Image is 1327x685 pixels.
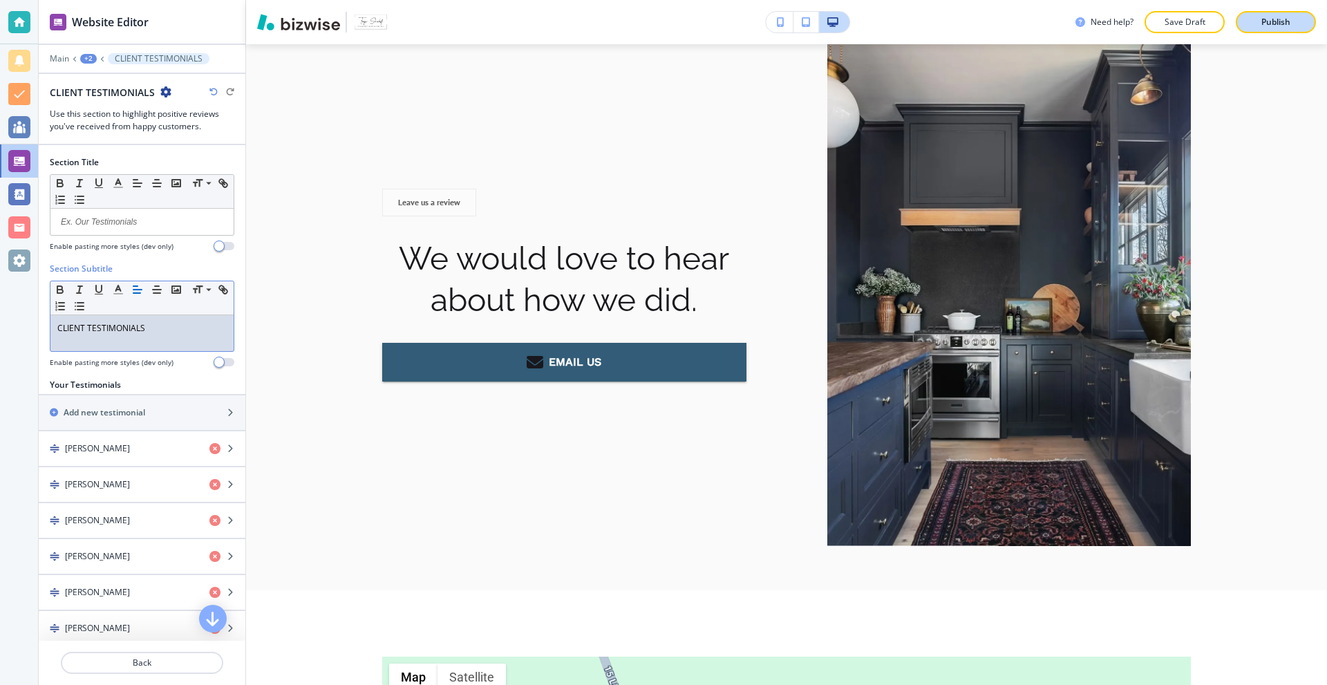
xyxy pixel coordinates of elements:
p: CLIENT TESTIMONIALS [57,322,227,335]
img: Bizwise Logo [257,14,340,30]
h4: Enable pasting more styles (dev only) [50,241,173,252]
button: Drag[PERSON_NAME] [39,467,245,503]
button: CLIENT TESTIMONIALS [108,53,209,64]
p: We would love to hear about how we did. [382,238,746,321]
h2: CLIENT TESTIMONIALS [50,85,155,100]
h4: [PERSON_NAME] [65,550,130,563]
button: Drag[PERSON_NAME] [39,431,245,467]
button: Publish [1236,11,1316,33]
img: Drag [50,588,59,597]
img: Drag [50,516,59,525]
button: Add new testimonial [39,395,245,430]
button: Main [50,54,69,64]
img: Drag [50,552,59,561]
button: Drag[PERSON_NAME] [39,503,245,539]
button: Drag[PERSON_NAME] [39,575,245,611]
p: CLIENT TESTIMONIALS [115,54,203,64]
img: Drag [50,480,59,489]
img: Drag [50,444,59,453]
h2: Your Testimonials [50,379,121,391]
img: Drag [50,623,59,633]
h2: Section Title [50,156,99,169]
p: Save Draft [1163,16,1207,28]
p: Publish [1261,16,1290,28]
p: Back [62,657,222,669]
button: Drag[PERSON_NAME] [39,539,245,575]
h4: [PERSON_NAME] [65,622,130,635]
h2: Section Subtitle [50,263,113,275]
h4: Enable pasting more styles (dev only) [50,357,173,368]
h4: [PERSON_NAME] [65,514,130,527]
p: Leave us a review [398,196,460,209]
img: Leave us a review [827,24,1192,546]
img: Your Logo [352,13,390,31]
h4: [PERSON_NAME] [65,478,130,491]
h2: Add new testimonial [64,406,145,419]
button: Save Draft [1145,11,1225,33]
img: editor icon [50,14,66,30]
button: Back [61,652,223,674]
h3: Need help? [1091,16,1133,28]
h3: Use this section to highlight positive reviews you've received from happy customers. [50,108,234,133]
button: Drag[PERSON_NAME] [39,611,245,647]
a: Email Us [382,343,746,382]
h2: Website Editor [72,14,149,30]
h4: [PERSON_NAME] [65,442,130,455]
h4: [PERSON_NAME] [65,586,130,599]
button: +2 [80,54,97,64]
